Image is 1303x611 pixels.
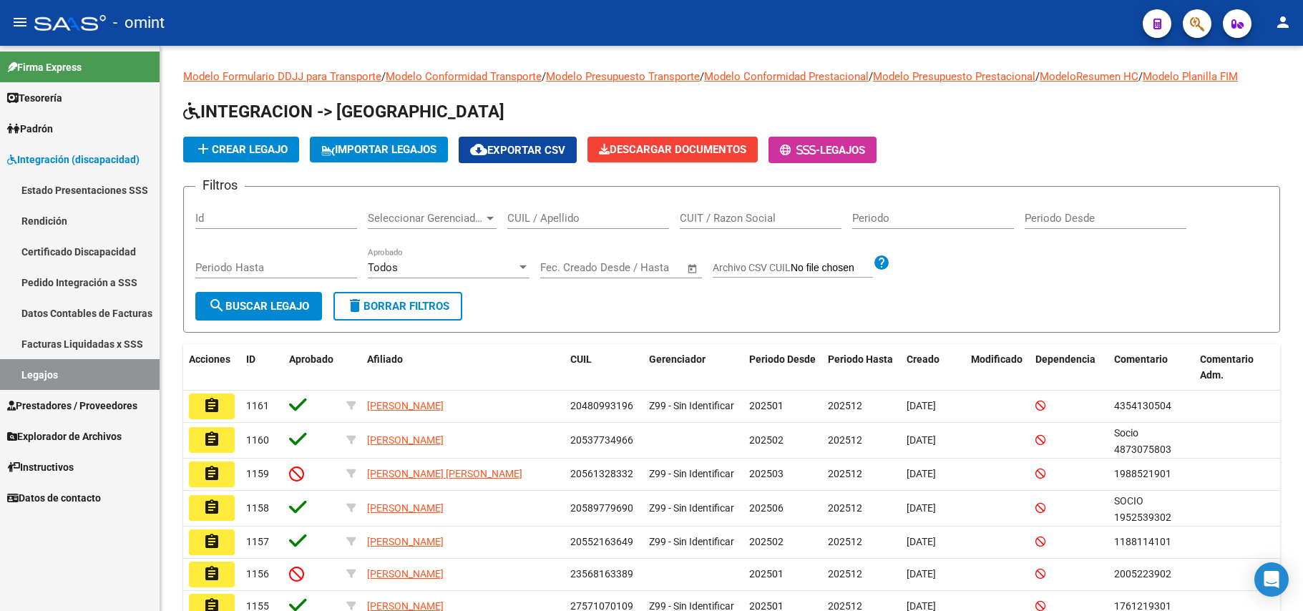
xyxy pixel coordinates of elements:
span: Borrar Filtros [346,300,449,313]
datatable-header-cell: Creado [901,344,965,391]
span: 202502 [749,434,784,446]
span: - omint [113,7,165,39]
span: Descargar Documentos [599,143,746,156]
datatable-header-cell: CUIL [565,344,643,391]
span: Z99 - Sin Identificar [649,468,734,479]
mat-icon: search [208,297,225,314]
mat-icon: assignment [203,565,220,582]
mat-icon: person [1274,14,1292,31]
span: ID [246,353,255,365]
span: [DATE] [907,536,936,547]
span: 202512 [828,502,862,514]
button: IMPORTAR LEGAJOS [310,137,448,162]
span: 20552163649 [570,536,633,547]
datatable-header-cell: Comentario Adm. [1194,344,1280,391]
span: Acciones [189,353,230,365]
span: 1156 [246,568,269,580]
span: Dependencia [1035,353,1095,365]
datatable-header-cell: ID [240,344,283,391]
span: Explorador de Archivos [7,429,122,444]
button: Borrar Filtros [333,292,462,321]
h3: Filtros [195,175,245,195]
button: Crear Legajo [183,137,299,162]
span: [PERSON_NAME] [367,568,444,580]
span: [PERSON_NAME] [367,434,444,446]
span: 1157 [246,536,269,547]
span: CUIL [570,353,592,365]
span: Padrón [7,121,53,137]
span: 1988521901 [1114,468,1171,479]
span: 202501 [749,400,784,411]
datatable-header-cell: Modificado [965,344,1030,391]
span: [DATE] [907,568,936,580]
span: Archivo CSV CUIL [713,262,791,273]
span: Datos de contacto [7,490,101,506]
span: Z99 - Sin Identificar [649,502,734,514]
span: 202506 [749,502,784,514]
mat-icon: assignment [203,533,220,550]
span: Creado [907,353,940,365]
mat-icon: help [873,254,890,271]
span: Buscar Legajo [208,300,309,313]
span: 202501 [749,568,784,580]
span: [PERSON_NAME] [367,502,444,514]
datatable-header-cell: Dependencia [1030,344,1108,391]
a: ModeloResumen HC [1040,70,1138,83]
span: [PERSON_NAME] [367,400,444,411]
div: Open Intercom Messenger [1254,562,1289,597]
span: 20480993196 [570,400,633,411]
mat-icon: assignment [203,397,220,414]
span: 202512 [828,536,862,547]
span: Z99 - Sin Identificar [649,536,734,547]
mat-icon: assignment [203,431,220,448]
span: Legajos [820,144,865,157]
span: Gerenciador [649,353,706,365]
button: -Legajos [768,137,877,163]
span: INTEGRACION -> [GEOGRAPHIC_DATA] [183,102,504,122]
span: Z99 - Sin Identificar [649,400,734,411]
span: Integración (discapacidad) [7,152,140,167]
span: Instructivos [7,459,74,475]
span: 202502 [749,536,784,547]
span: 20589779690 [570,502,633,514]
span: 1161 [246,400,269,411]
span: 1188114101 [1114,536,1171,547]
input: End date [600,261,669,274]
a: Modelo Conformidad Transporte [386,70,542,83]
span: 1160 [246,434,269,446]
mat-icon: assignment [203,465,220,482]
span: [DATE] [907,502,936,514]
datatable-header-cell: Periodo Desde [743,344,822,391]
span: SOCIO 1952539302 [1114,495,1171,523]
span: [DATE] [907,468,936,479]
span: Comentario [1114,353,1168,365]
mat-icon: menu [11,14,29,31]
a: Modelo Conformidad Prestacional [704,70,869,83]
span: 1158 [246,502,269,514]
span: 202512 [828,434,862,446]
input: Archivo CSV CUIL [791,262,873,275]
span: - [780,144,820,157]
datatable-header-cell: Afiliado [361,344,565,391]
span: Crear Legajo [195,143,288,156]
span: Afiliado [367,353,403,365]
span: Firma Express [7,59,82,75]
button: Open calendar [685,260,701,277]
span: Periodo Hasta [828,353,893,365]
span: Exportar CSV [470,144,565,157]
span: Prestadores / Proveedores [7,398,137,414]
span: Seleccionar Gerenciador [368,212,484,225]
span: 202512 [828,568,862,580]
datatable-header-cell: Gerenciador [643,344,743,391]
span: [PERSON_NAME] [367,536,444,547]
span: IMPORTAR LEGAJOS [321,143,436,156]
span: [PERSON_NAME] [PERSON_NAME] [367,468,522,479]
span: Comentario Adm. [1200,353,1254,381]
span: 4354130504 [1114,400,1171,411]
span: 202503 [749,468,784,479]
a: Modelo Presupuesto Prestacional [873,70,1035,83]
a: Modelo Planilla FIM [1143,70,1238,83]
datatable-header-cell: Aprobado [283,344,341,391]
button: Buscar Legajo [195,292,322,321]
mat-icon: add [195,140,212,157]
